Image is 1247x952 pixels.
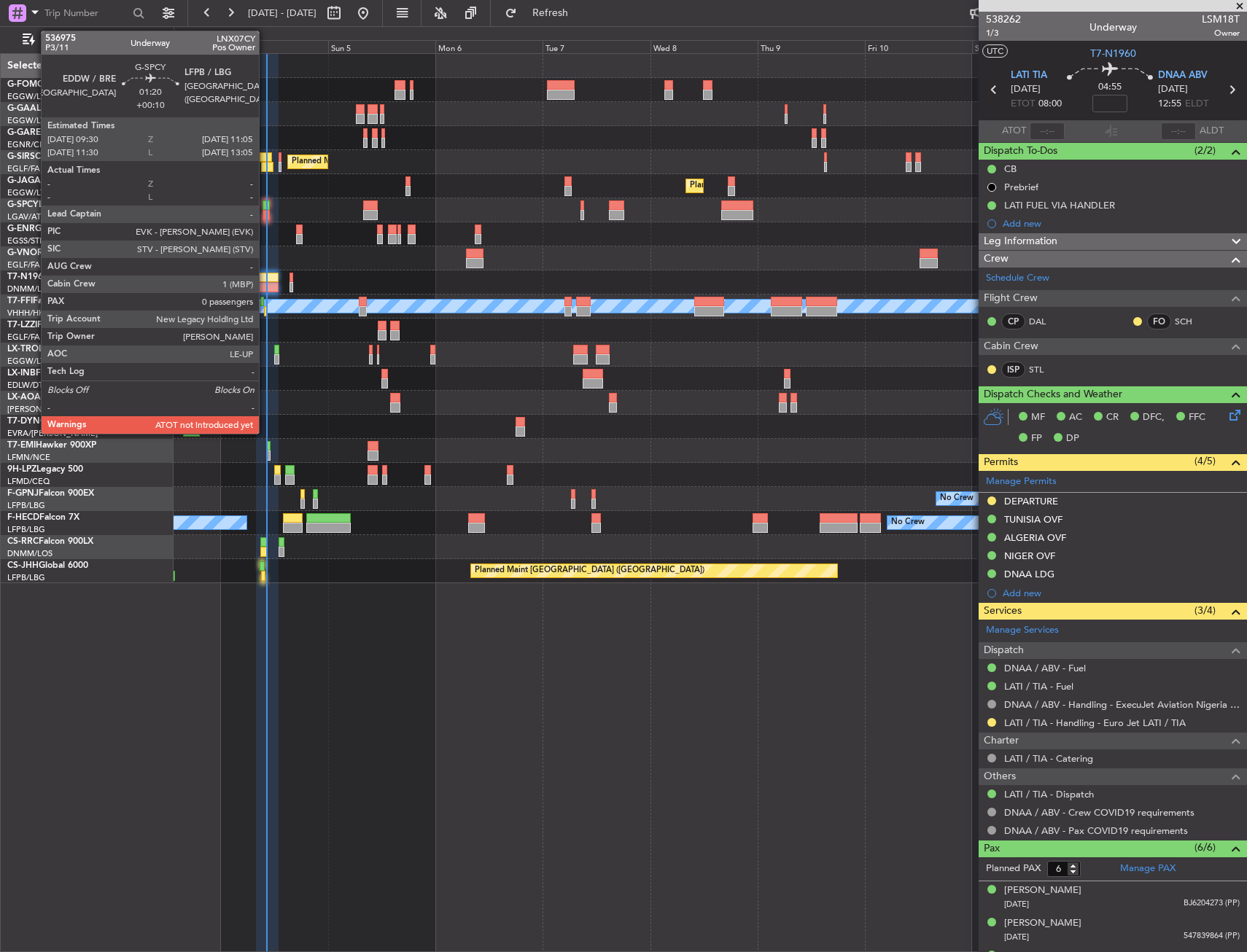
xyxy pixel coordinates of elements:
span: CS-RRC [7,537,39,546]
div: Fri 10 [865,40,972,53]
div: Sat 11 [972,40,1079,53]
span: Dispatch To-Dos [984,143,1057,160]
a: G-GAALCessna Citation XLS+ [7,104,128,113]
span: F-HECD [7,513,39,522]
span: [DATE] [1158,82,1188,97]
span: [DATE] - [DATE] [248,7,316,20]
div: Mon 6 [435,40,543,53]
a: LFMN/NCE [7,452,50,463]
div: LATI FUEL VIA HANDLER [1004,199,1115,211]
div: [PERSON_NAME] [1004,883,1081,898]
span: Crew [984,251,1009,268]
a: G-ENRGPraetor 600 [7,225,90,233]
a: 9H-LPZLegacy 500 [7,465,83,474]
a: CS-JHHGlobal 6000 [7,561,88,570]
a: STL [1029,363,1062,376]
span: F-GPNJ [7,489,39,498]
a: T7-N1960Legacy 650 [7,273,95,281]
span: CR [1106,410,1119,425]
div: ALGERIA OVF [1004,531,1066,544]
a: SCH [1175,315,1208,328]
span: LX-INB [7,369,36,378]
span: 12:55 [1158,97,1181,112]
a: F-GPNJFalcon 900EX [7,489,94,498]
a: Schedule Crew [986,271,1049,286]
a: DNAA / ABV - Crew COVID19 requirements [1004,806,1194,819]
a: EGGW/LTN [7,187,51,198]
a: T7-DYNChallenger 604 [7,417,103,426]
input: --:-- [1030,122,1065,140]
div: Sat 4 [221,40,328,53]
a: F-HECDFalcon 7X [7,513,79,522]
span: T7-N1960 [7,273,48,281]
div: Planned Maint [GEOGRAPHIC_DATA] ([GEOGRAPHIC_DATA]) [292,151,521,173]
a: EDLW/DTM [7,380,50,391]
div: CP [1001,313,1025,329]
span: (6/6) [1194,840,1216,855]
span: G-FOMO [7,80,44,89]
span: G-GAAL [7,104,41,113]
a: EGSS/STN [7,235,46,246]
a: LX-TROLegacy 650 [7,345,85,354]
span: Flight Crew [984,290,1038,307]
span: (2/2) [1194,143,1216,158]
a: LFPB/LBG [7,572,45,583]
button: Refresh [498,1,586,25]
span: T7-N1960 [1090,46,1136,61]
div: [PERSON_NAME] [1004,916,1081,931]
input: Trip Number [44,2,128,24]
label: Planned PAX [986,862,1041,876]
span: Owner [1202,27,1240,39]
button: Only With Activity [16,28,158,52]
a: T7-EMIHawker 900XP [7,441,96,450]
span: ALDT [1200,124,1224,138]
span: 9H-LPZ [7,465,36,474]
span: [DATE] [1004,899,1029,910]
span: Dispatch Checks and Weather [984,386,1122,403]
a: EGGW/LTN [7,91,51,102]
span: [DATE] [1004,932,1029,943]
span: Dispatch [984,642,1024,659]
span: (4/5) [1194,453,1216,469]
a: DNAA / ABV - Pax COVID19 requirements [1004,824,1188,837]
span: T7-DYN [7,417,40,426]
span: 08:00 [1038,97,1062,112]
span: ATOT [1002,124,1026,138]
div: Wed 8 [650,40,758,53]
span: Cabin Crew [984,338,1038,355]
div: Thu 9 [758,40,865,53]
div: CB [1004,163,1017,175]
div: No Crew [940,488,974,510]
div: Add new [1003,587,1240,599]
span: LX-TRO [7,345,39,354]
span: LSM18T [1202,12,1240,27]
span: MF [1031,410,1045,425]
a: LFMD/CEQ [7,476,50,487]
span: 1/3 [986,27,1021,39]
span: LATI TIA [1011,69,1047,83]
div: Tue 7 [543,40,650,53]
span: Charter [984,733,1019,749]
a: [PERSON_NAME]/QSA [7,404,93,415]
span: G-SIRS [7,152,35,161]
a: DNAA / ABV - Fuel [1004,662,1086,674]
div: DEPARTURE [1004,495,1058,507]
a: G-FOMOGlobal 6000 [7,80,94,89]
div: Add new [1003,217,1240,230]
span: G-GARE [7,128,41,137]
span: DFC, [1143,410,1165,425]
a: T7-LZZIPraetor 600 [7,321,86,329]
a: DAL [1029,315,1062,328]
span: Leg Information [984,233,1057,250]
span: G-VNOR [7,249,43,257]
span: DP [1066,432,1079,446]
a: LFPB/LBG [7,524,45,535]
a: Manage Permits [986,475,1057,489]
div: ISP [1001,362,1025,378]
a: EGLF/FAB [7,163,45,174]
a: DNAA / ABV - Handling - ExecuJet Aviation Nigeria DNAA [1004,698,1240,711]
a: G-VNORChallenger 650 [7,249,106,257]
a: LX-INBFalcon 900EX EASy II [7,369,123,378]
span: 538262 [986,12,1021,27]
span: AC [1069,410,1082,425]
